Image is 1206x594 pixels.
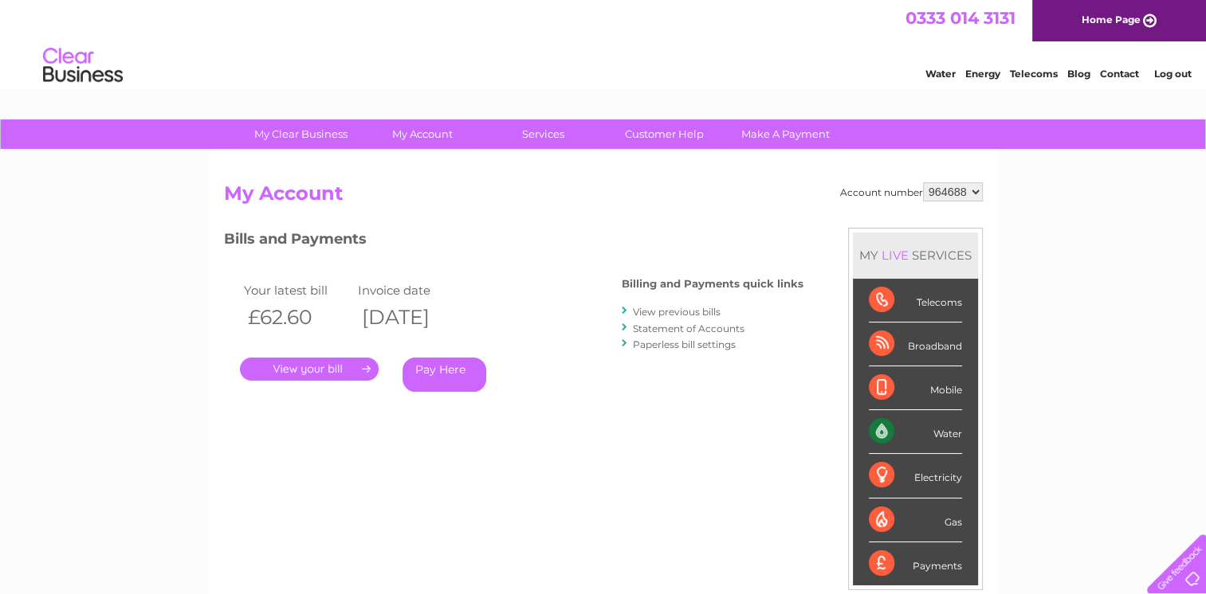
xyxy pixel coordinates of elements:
[240,279,355,301] td: Your latest bill
[235,119,367,149] a: My Clear Business
[905,8,1015,28] a: 0333 014 3131
[356,119,488,149] a: My Account
[240,301,355,334] th: £62.60
[869,410,962,454] div: Water
[925,68,956,80] a: Water
[878,248,912,263] div: LIVE
[869,454,962,498] div: Electricity
[633,322,744,334] a: Statement of Accounts
[869,366,962,410] div: Mobile
[1010,68,1058,80] a: Telecoms
[869,322,962,366] div: Broadband
[224,182,983,213] h2: My Account
[227,9,980,77] div: Clear Business is a trading name of Verastar Limited (registered in [GEOGRAPHIC_DATA] No. 3667643...
[42,41,124,90] img: logo.png
[622,278,803,290] h4: Billing and Payments quick links
[599,119,730,149] a: Customer Help
[853,233,978,278] div: MY SERVICES
[354,301,469,334] th: [DATE]
[965,68,1000,80] a: Energy
[1153,68,1191,80] a: Log out
[720,119,851,149] a: Make A Payment
[240,358,379,381] a: .
[869,542,962,585] div: Payments
[477,119,609,149] a: Services
[633,338,736,350] a: Paperless bill settings
[840,182,983,201] div: Account number
[1067,68,1090,80] a: Blog
[403,358,486,392] a: Pay Here
[1100,68,1139,80] a: Contact
[354,279,469,301] td: Invoice date
[224,228,803,256] h3: Bills and Payments
[869,279,962,322] div: Telecoms
[633,306,721,318] a: View previous bills
[869,498,962,542] div: Gas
